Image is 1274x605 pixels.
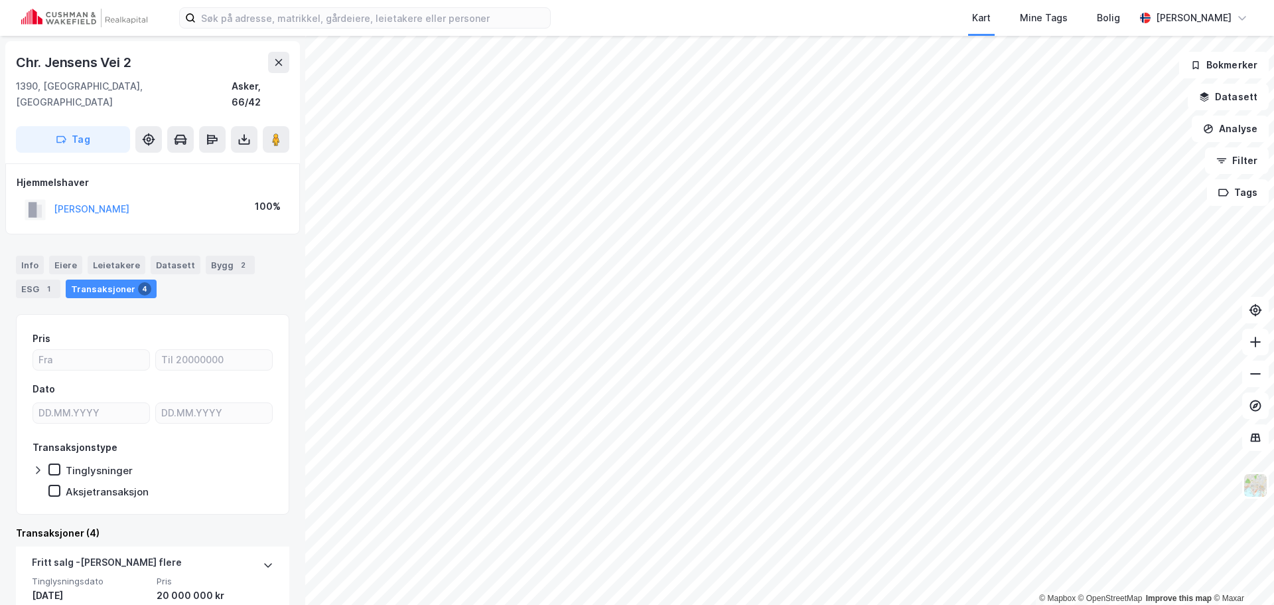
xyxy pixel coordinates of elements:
[32,588,149,604] div: [DATE]
[16,52,133,73] div: Chr. Jensens Vei 2
[156,350,272,370] input: Til 20000000
[236,258,249,272] div: 2
[33,350,149,370] input: Fra
[157,588,273,604] div: 20 000 000 kr
[157,576,273,587] span: Pris
[1243,473,1268,498] img: Z
[1208,541,1274,605] div: Kontrollprogram for chat
[16,78,232,110] div: 1390, [GEOGRAPHIC_DATA], [GEOGRAPHIC_DATA]
[156,403,272,423] input: DD.MM.YYYY
[66,485,149,498] div: Aksjetransaksjon
[88,256,145,274] div: Leietakere
[151,256,200,274] div: Datasett
[32,576,149,587] span: Tinglysningsdato
[1020,10,1068,26] div: Mine Tags
[1156,10,1232,26] div: [PERSON_NAME]
[255,199,281,215] div: 100%
[1205,147,1269,174] button: Filter
[17,175,289,191] div: Hjemmelshaver
[49,256,82,274] div: Eiere
[1207,179,1269,206] button: Tags
[16,126,130,153] button: Tag
[33,403,149,423] input: DD.MM.YYYY
[1146,594,1212,603] a: Improve this map
[42,282,55,296] div: 1
[196,8,550,28] input: Søk på adresse, matrikkel, gårdeiere, leietakere eller personer
[1192,116,1269,142] button: Analyse
[972,10,991,26] div: Kart
[33,381,55,397] div: Dato
[16,280,60,298] div: ESG
[1208,541,1274,605] iframe: Chat Widget
[21,9,147,27] img: cushman-wakefield-realkapital-logo.202ea83816669bd177139c58696a8fa1.svg
[138,282,151,296] div: 4
[1188,84,1269,110] button: Datasett
[1097,10,1120,26] div: Bolig
[66,280,157,298] div: Transaksjoner
[232,78,289,110] div: Asker, 66/42
[33,440,117,456] div: Transaksjonstype
[16,256,44,274] div: Info
[1179,52,1269,78] button: Bokmerker
[16,525,289,541] div: Transaksjoner (4)
[33,331,50,347] div: Pris
[1078,594,1143,603] a: OpenStreetMap
[66,464,133,477] div: Tinglysninger
[206,256,255,274] div: Bygg
[1039,594,1076,603] a: Mapbox
[32,555,182,576] div: Fritt salg - [PERSON_NAME] flere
